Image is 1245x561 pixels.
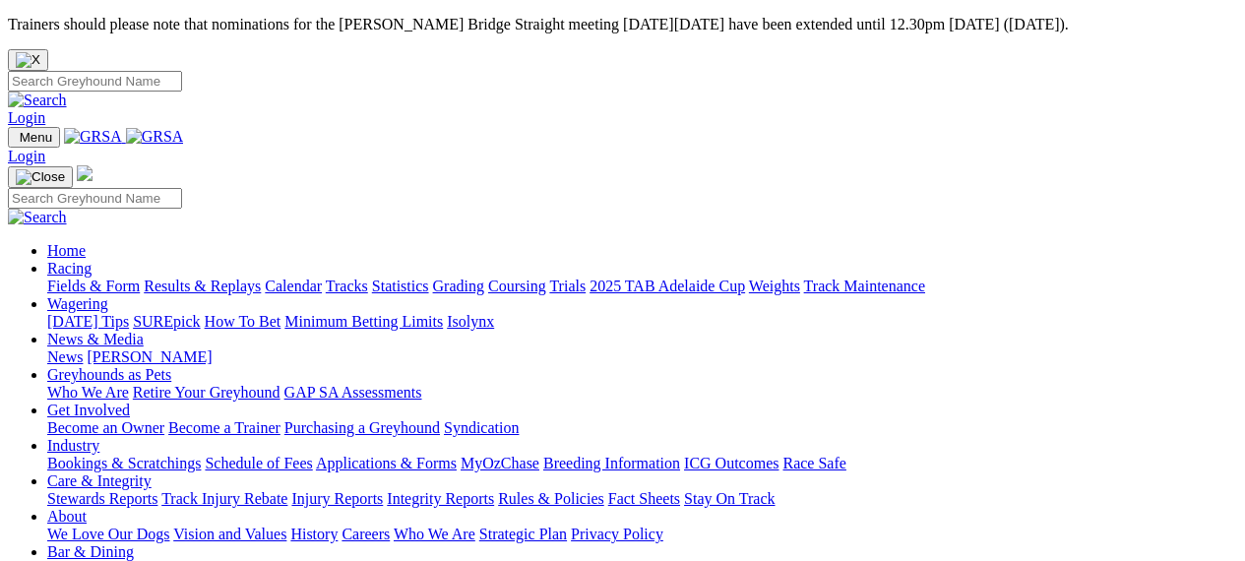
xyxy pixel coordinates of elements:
a: GAP SA Assessments [284,384,422,401]
a: Applications & Forms [316,455,457,471]
div: Greyhounds as Pets [47,384,1237,402]
button: Toggle navigation [8,166,73,188]
a: [PERSON_NAME] [87,348,212,365]
a: Race Safe [782,455,845,471]
a: About [47,508,87,525]
a: Coursing [488,278,546,294]
a: Trials [549,278,586,294]
a: Industry [47,437,99,454]
div: About [47,526,1237,543]
a: Track Injury Rebate [161,490,287,507]
a: Fields & Form [47,278,140,294]
a: Care & Integrity [47,472,152,489]
a: Tracks [326,278,368,294]
a: Calendar [265,278,322,294]
a: Become a Trainer [168,419,280,436]
div: Get Involved [47,419,1237,437]
a: Bookings & Scratchings [47,455,201,471]
a: Injury Reports [291,490,383,507]
div: News & Media [47,348,1237,366]
a: Bar & Dining [47,543,134,560]
img: logo-grsa-white.png [77,165,93,181]
a: Retire Your Greyhound [133,384,280,401]
div: Care & Integrity [47,490,1237,508]
a: 2025 TAB Adelaide Cup [590,278,745,294]
a: Strategic Plan [479,526,567,542]
a: Grading [433,278,484,294]
a: SUREpick [133,313,200,330]
a: Become an Owner [47,419,164,436]
a: Track Maintenance [804,278,925,294]
p: Trainers should please note that nominations for the [PERSON_NAME] Bridge Straight meeting [DATE]... [8,16,1237,33]
a: Purchasing a Greyhound [284,419,440,436]
a: Racing [47,260,92,277]
a: News [47,348,83,365]
div: Industry [47,455,1237,472]
button: Toggle navigation [8,127,60,148]
input: Search [8,71,182,92]
a: [DATE] Tips [47,313,129,330]
a: MyOzChase [461,455,539,471]
a: Wagering [47,295,108,312]
a: Careers [342,526,390,542]
a: Greyhounds as Pets [47,366,171,383]
a: Fact Sheets [608,490,680,507]
a: Rules & Policies [498,490,604,507]
a: Syndication [444,419,519,436]
img: Close [16,169,65,185]
a: Vision and Values [173,526,286,542]
a: Weights [749,278,800,294]
a: Stewards Reports [47,490,157,507]
a: History [290,526,338,542]
input: Search [8,188,182,209]
a: Results & Replays [144,278,261,294]
a: Breeding Information [543,455,680,471]
a: Isolynx [447,313,494,330]
a: Schedule of Fees [205,455,312,471]
img: Search [8,92,67,109]
a: ICG Outcomes [684,455,778,471]
a: Stay On Track [684,490,775,507]
a: Integrity Reports [387,490,494,507]
img: X [16,52,40,68]
img: Search [8,209,67,226]
a: Who We Are [394,526,475,542]
a: We Love Our Dogs [47,526,169,542]
span: Menu [20,130,52,145]
a: News & Media [47,331,144,347]
button: Close [8,49,48,71]
a: Get Involved [47,402,130,418]
a: Who We Are [47,384,129,401]
a: How To Bet [205,313,281,330]
div: Racing [47,278,1237,295]
a: Minimum Betting Limits [284,313,443,330]
img: GRSA [126,128,184,146]
a: Statistics [372,278,429,294]
a: Privacy Policy [571,526,663,542]
div: Wagering [47,313,1237,331]
a: Login [8,109,45,126]
a: Login [8,148,45,164]
a: Home [47,242,86,259]
img: GRSA [64,128,122,146]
